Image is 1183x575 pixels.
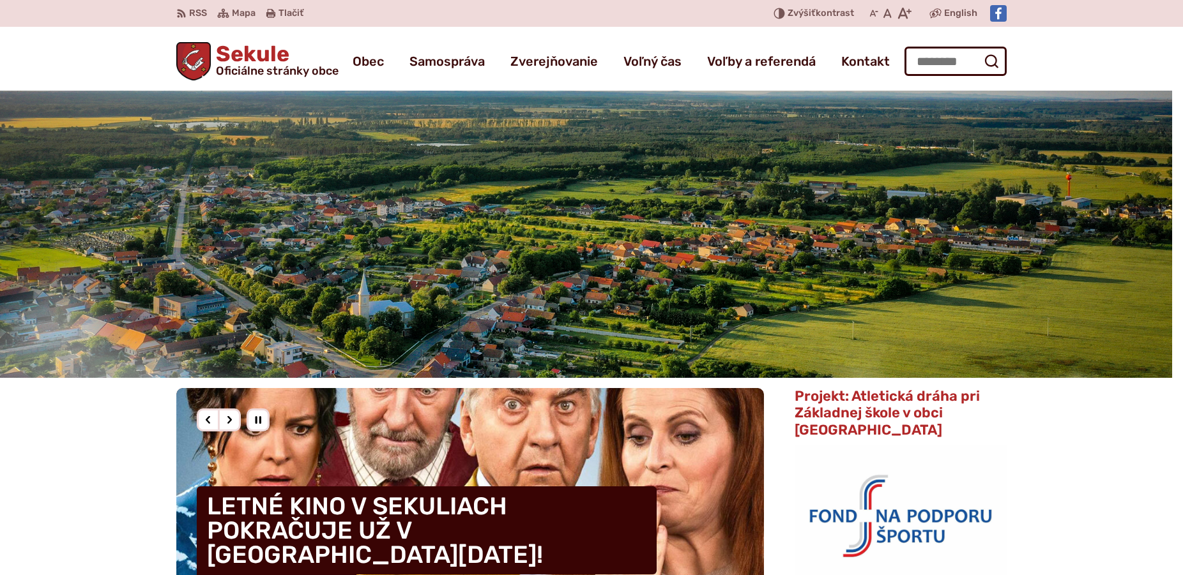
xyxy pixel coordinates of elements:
h4: LETNÉ KINO V SEKULIACH POKRAČUJE UŽ V [GEOGRAPHIC_DATA][DATE]! [197,486,657,574]
img: Prejsť na Facebook stránku [990,5,1007,22]
div: Predošlý slajd [197,408,220,431]
div: Pozastaviť pohyb slajdera [247,408,270,431]
span: kontrast [788,8,854,19]
a: English [942,6,980,21]
div: Nasledujúci slajd [218,408,241,431]
span: Zvýšiť [788,8,816,19]
a: Kontakt [841,43,890,79]
span: RSS [189,6,207,21]
a: Voľný čas [623,43,682,79]
a: Voľby a referendá [707,43,816,79]
a: Obec [353,43,384,79]
a: Samospráva [409,43,485,79]
span: Tlačiť [279,8,303,19]
a: Logo Sekule, prejsť na domovskú stránku. [176,42,339,80]
h1: Sekule [211,43,339,77]
img: Prejsť na domovskú stránku [176,42,211,80]
a: Zverejňovanie [510,43,598,79]
span: Mapa [232,6,256,21]
span: English [944,6,977,21]
span: Oficiálne stránky obce [216,65,339,77]
span: Projekt: Atletická dráha pri Základnej škole v obci [GEOGRAPHIC_DATA] [795,387,980,438]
